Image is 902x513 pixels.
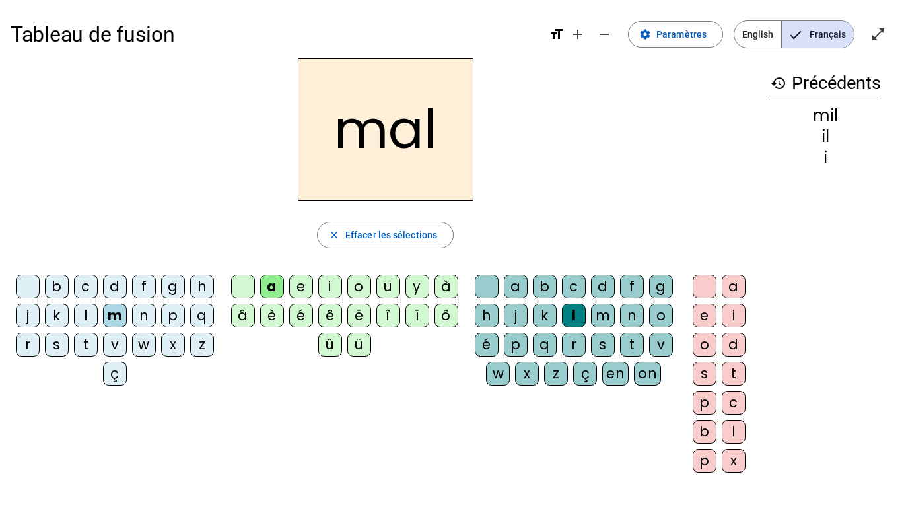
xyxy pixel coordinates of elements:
div: o [693,333,716,357]
span: English [734,21,781,48]
mat-icon: format_size [549,26,565,42]
div: j [16,304,40,327]
div: è [260,304,284,327]
div: ç [103,362,127,386]
mat-button-toggle-group: Language selection [734,20,854,48]
span: Paramètres [656,26,707,42]
div: i [722,304,746,327]
div: à [434,275,458,298]
div: n [620,304,644,327]
div: l [74,304,98,327]
div: e [693,304,716,327]
div: ï [405,304,429,327]
h3: Précédents [771,69,881,98]
div: î [376,304,400,327]
div: f [620,275,644,298]
h2: mal [298,58,473,201]
div: p [693,391,716,415]
div: d [591,275,615,298]
div: z [544,362,568,386]
div: k [533,304,557,327]
span: Effacer les sélections [345,227,437,243]
div: o [347,275,371,298]
div: on [634,362,661,386]
div: a [722,275,746,298]
div: ô [434,304,458,327]
div: p [161,304,185,327]
div: â [231,304,255,327]
div: q [190,304,214,327]
div: il [771,129,881,145]
div: r [16,333,40,357]
div: t [722,362,746,386]
div: n [132,304,156,327]
div: s [591,333,615,357]
span: Français [782,21,854,48]
div: v [103,333,127,357]
div: ë [347,304,371,327]
div: i [771,150,881,166]
div: g [649,275,673,298]
div: j [504,304,528,327]
mat-icon: close [328,229,340,241]
div: s [45,333,69,357]
div: c [74,275,98,298]
div: m [103,304,127,327]
div: t [74,333,98,357]
div: d [722,333,746,357]
button: Augmenter la taille de la police [565,21,591,48]
div: e [289,275,313,298]
div: w [132,333,156,357]
div: t [620,333,644,357]
div: x [722,449,746,473]
mat-icon: add [570,26,586,42]
div: d [103,275,127,298]
div: é [289,304,313,327]
div: x [515,362,539,386]
div: b [693,420,716,444]
div: m [591,304,615,327]
div: p [693,449,716,473]
div: y [405,275,429,298]
div: a [504,275,528,298]
button: Entrer en plein écran [865,21,891,48]
button: Diminuer la taille de la police [591,21,617,48]
div: z [190,333,214,357]
div: b [45,275,69,298]
div: r [562,333,586,357]
button: Paramètres [628,21,723,48]
h1: Tableau de fusion [11,13,538,55]
div: h [475,304,499,327]
div: p [504,333,528,357]
div: q [533,333,557,357]
div: ê [318,304,342,327]
div: é [475,333,499,357]
div: a [260,275,284,298]
div: k [45,304,69,327]
div: f [132,275,156,298]
div: ç [573,362,597,386]
div: l [722,420,746,444]
button: Effacer les sélections [317,222,454,248]
div: l [562,304,586,327]
div: i [318,275,342,298]
mat-icon: settings [639,28,651,40]
div: c [562,275,586,298]
div: v [649,333,673,357]
div: û [318,333,342,357]
mat-icon: open_in_full [870,26,886,42]
div: c [722,391,746,415]
div: en [602,362,629,386]
div: h [190,275,214,298]
div: s [693,362,716,386]
div: ü [347,333,371,357]
div: mil [771,108,881,123]
div: x [161,333,185,357]
div: g [161,275,185,298]
mat-icon: history [771,75,786,91]
div: b [533,275,557,298]
div: o [649,304,673,327]
mat-icon: remove [596,26,612,42]
div: w [486,362,510,386]
div: u [376,275,400,298]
